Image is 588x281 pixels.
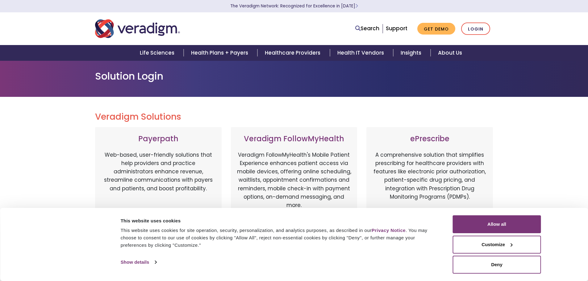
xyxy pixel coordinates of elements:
[230,3,358,9] a: The Veradigm Network: Recognized for Excellence in [DATE]Learn More
[373,151,487,216] p: A comprehensive solution that simplifies prescribing for healthcare providers with features like ...
[431,45,469,61] a: About Us
[355,3,358,9] span: Learn More
[237,151,351,209] p: Veradigm FollowMyHealth's Mobile Patient Experience enhances patient access via mobile devices, o...
[373,134,487,143] h3: ePrescribe
[121,227,439,249] div: This website uses cookies for site operation, security, personalization, and analytics purposes, ...
[121,217,439,225] div: This website uses cookies
[461,23,490,35] a: Login
[453,236,541,254] button: Customize
[453,256,541,274] button: Deny
[95,112,493,122] h2: Veradigm Solutions
[257,45,330,61] a: Healthcare Providers
[355,24,379,33] a: Search
[184,45,257,61] a: Health Plans + Payers
[386,25,407,32] a: Support
[453,215,541,233] button: Allow all
[101,151,215,216] p: Web-based, user-friendly solutions that help providers and practice administrators enhance revenu...
[101,134,215,143] h3: Payerpath
[330,45,393,61] a: Health IT Vendors
[121,258,156,267] a: Show details
[372,228,406,233] a: Privacy Notice
[417,23,455,35] a: Get Demo
[95,19,180,39] img: Veradigm logo
[237,134,351,143] h3: Veradigm FollowMyHealth
[132,45,184,61] a: Life Sciences
[393,45,431,61] a: Insights
[95,70,493,82] h1: Solution Login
